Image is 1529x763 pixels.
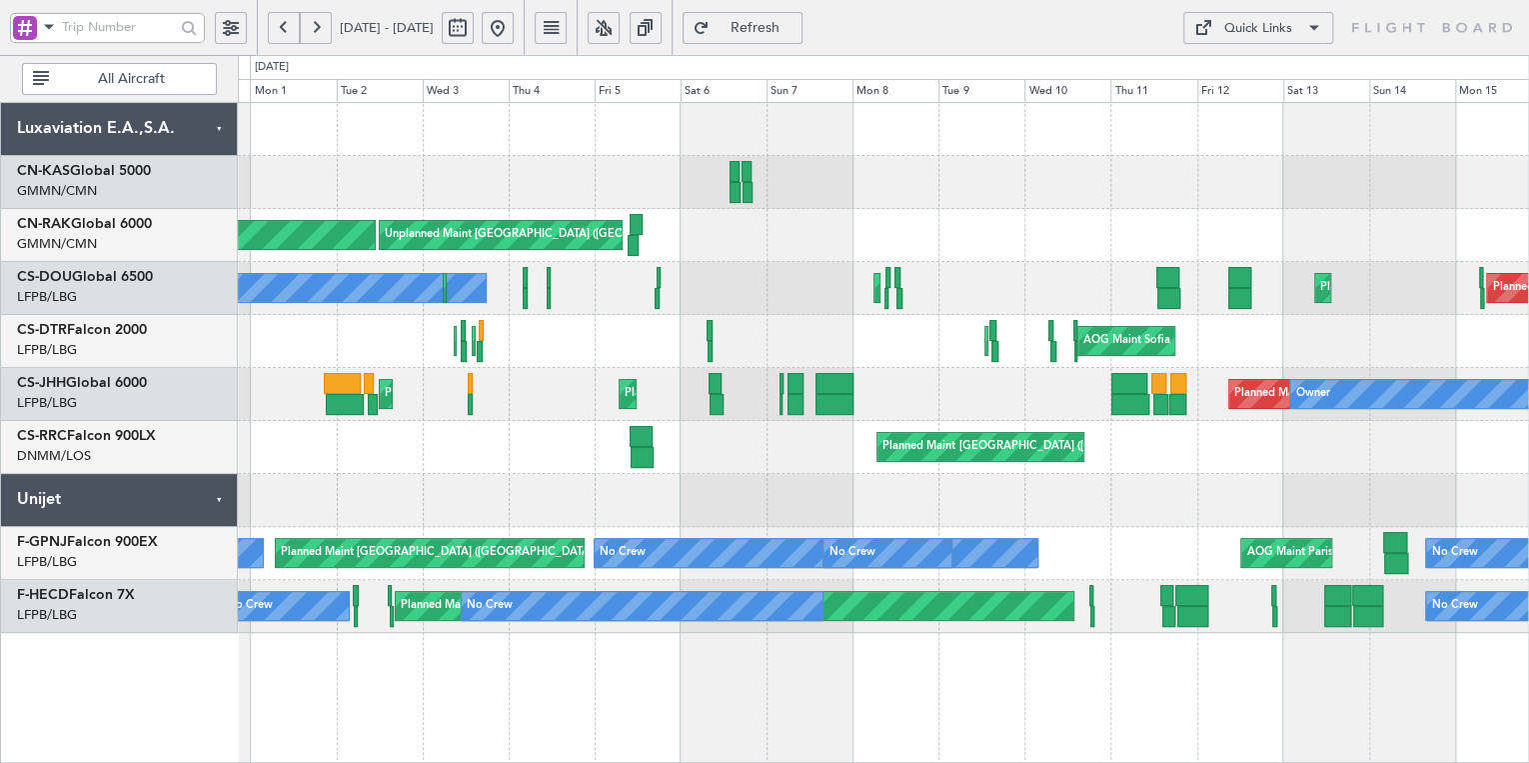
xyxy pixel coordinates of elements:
div: Sun 7 [766,79,852,103]
div: Sat 13 [1283,79,1369,103]
div: Planned Maint [GEOGRAPHIC_DATA] ([GEOGRAPHIC_DATA]) [401,591,716,621]
a: CN-RAKGlobal 6000 [17,217,152,231]
div: No Crew [1431,591,1477,621]
div: Owner [1295,379,1329,409]
div: Thu 4 [509,79,595,103]
div: Unplanned Maint [GEOGRAPHIC_DATA] ([GEOGRAPHIC_DATA]) [385,220,714,250]
span: CS-DOU [17,270,72,284]
div: Fri 12 [1197,79,1283,103]
div: Wed 3 [423,79,509,103]
a: CN-KASGlobal 5000 [17,164,151,178]
div: Mon 8 [852,79,938,103]
div: Tue 2 [337,79,423,103]
div: Mon 1 [250,79,336,103]
button: All Aircraft [22,63,217,95]
span: F-GPNJ [17,535,67,549]
a: F-HECDFalcon 7X [17,588,135,602]
input: Trip Number [62,12,175,42]
a: LFPB/LBG [17,606,77,624]
span: CN-KAS [17,164,70,178]
div: No Crew [600,538,646,568]
a: F-GPNJFalcon 900EX [17,535,158,549]
a: LFPB/LBG [17,553,77,571]
div: [DATE] [254,59,288,76]
span: Refresh [714,21,795,35]
span: [DATE] - [DATE] [340,19,434,37]
div: AOG Maint Sofia [1083,326,1170,356]
a: CS-DTRFalcon 2000 [17,323,147,337]
a: GMMN/CMN [17,182,97,200]
div: Sat 6 [681,79,766,103]
a: DNMM/LOS [17,447,91,465]
div: AOG Maint Paris ([GEOGRAPHIC_DATA]) [1246,538,1456,568]
div: Planned Maint [GEOGRAPHIC_DATA] ([GEOGRAPHIC_DATA]) [281,538,596,568]
a: LFPB/LBG [17,341,77,359]
span: All Aircraft [53,72,210,86]
a: LFPB/LBG [17,394,77,412]
div: No Crew [227,591,273,621]
div: Planned Maint [GEOGRAPHIC_DATA] ([GEOGRAPHIC_DATA]) [385,379,700,409]
div: Thu 11 [1110,79,1196,103]
div: No Crew [467,591,513,621]
div: Wed 10 [1024,79,1110,103]
div: Planned Maint [GEOGRAPHIC_DATA] ([GEOGRAPHIC_DATA]) [879,273,1194,303]
div: Planned Maint [GEOGRAPHIC_DATA] ([GEOGRAPHIC_DATA]) [882,432,1197,462]
div: Tue 9 [938,79,1024,103]
span: F-HECD [17,588,69,602]
div: Quick Links [1224,19,1292,39]
a: LFPB/LBG [17,288,77,306]
button: Quick Links [1183,12,1333,44]
button: Refresh [683,12,802,44]
div: Planned Maint [GEOGRAPHIC_DATA] ([GEOGRAPHIC_DATA]) [625,379,939,409]
div: Sun 14 [1369,79,1455,103]
span: CS-JHH [17,376,66,390]
span: CS-DTR [17,323,67,337]
span: CS-RRC [17,429,67,443]
span: CN-RAK [17,217,71,231]
a: GMMN/CMN [17,235,97,253]
a: CS-JHHGlobal 6000 [17,376,147,390]
div: Fri 5 [595,79,681,103]
a: CS-DOUGlobal 6500 [17,270,153,284]
div: No Crew [1431,538,1477,568]
a: CS-RRCFalcon 900LX [17,429,156,443]
div: No Crew [828,538,874,568]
